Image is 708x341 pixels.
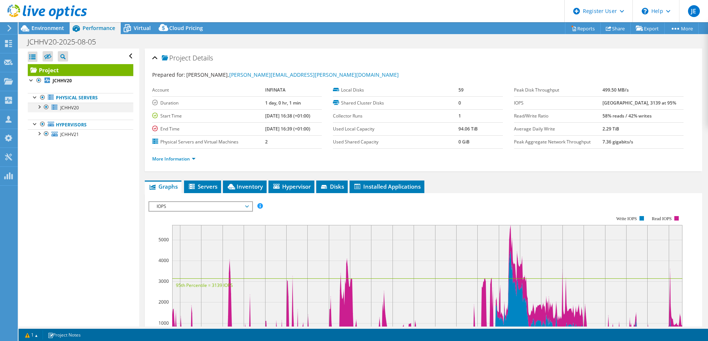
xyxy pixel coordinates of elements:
[265,113,310,119] b: [DATE] 16:38 (+01:00)
[688,5,700,17] span: JE
[60,105,79,111] span: JCHHV20
[265,126,310,132] b: [DATE] 16:39 (+01:00)
[158,278,169,284] text: 3000
[169,24,203,32] span: Cloud Pricing
[602,113,652,119] b: 58% reads / 42% writes
[28,120,133,129] a: Hypervisors
[333,99,458,107] label: Shared Cluster Disks
[333,138,458,146] label: Used Shared Capacity
[602,126,619,132] b: 2.29 TiB
[265,100,301,106] b: 1 day, 0 hr, 1 min
[28,64,133,76] a: Project
[514,86,602,94] label: Peak Disk Throughput
[24,38,107,46] h1: JCHHV20-2025-08-05
[514,138,602,146] label: Peak Aggregate Network Throughput
[186,71,399,78] span: [PERSON_NAME],
[458,139,470,145] b: 0 GiB
[153,202,248,211] span: IOPS
[514,112,602,120] label: Read/Write Ratio
[458,87,464,93] b: 59
[320,183,344,190] span: Disks
[630,23,665,34] a: Export
[152,156,196,162] a: More Information
[265,87,285,93] b: INFINATA
[83,24,115,32] span: Performance
[333,112,458,120] label: Collector Runs
[616,216,637,221] text: Write IOPS
[53,77,72,84] b: JCHHV20
[152,99,265,107] label: Duration
[28,93,133,103] a: Physical Servers
[602,100,676,106] b: [GEOGRAPHIC_DATA], 3139 at 95%
[600,23,631,34] a: Share
[148,183,178,190] span: Graphs
[43,330,86,340] a: Project Notes
[642,8,648,14] svg: \n
[458,113,461,119] b: 1
[162,54,191,62] span: Project
[20,330,43,340] a: 1
[152,112,265,120] label: Start Time
[28,129,133,139] a: JCHHV21
[514,125,602,133] label: Average Daily Write
[158,257,169,264] text: 4000
[229,71,399,78] a: [PERSON_NAME][EMAIL_ADDRESS][PERSON_NAME][DOMAIN_NAME]
[664,23,699,34] a: More
[158,236,169,243] text: 5000
[158,299,169,305] text: 2000
[602,139,633,145] b: 7.36 gigabits/s
[158,320,169,326] text: 1000
[265,139,268,145] b: 2
[193,53,213,62] span: Details
[602,87,629,93] b: 499.50 MB/s
[152,138,265,146] label: Physical Servers and Virtual Machines
[333,86,458,94] label: Local Disks
[272,183,311,190] span: Hypervisor
[152,86,265,94] label: Account
[353,183,421,190] span: Installed Applications
[152,125,265,133] label: End Time
[227,183,263,190] span: Inventory
[188,183,217,190] span: Servers
[652,216,672,221] text: Read IOPS
[565,23,601,34] a: Reports
[31,24,64,32] span: Environment
[514,99,602,107] label: IOPS
[28,76,133,86] a: JCHHV20
[60,131,79,138] span: JCHHV21
[333,125,458,133] label: Used Local Capacity
[28,103,133,112] a: JCHHV20
[458,100,461,106] b: 0
[458,126,478,132] b: 94.06 TiB
[134,24,151,32] span: Virtual
[152,71,185,78] label: Prepared for:
[176,282,233,288] text: 95th Percentile = 3139 IOPS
